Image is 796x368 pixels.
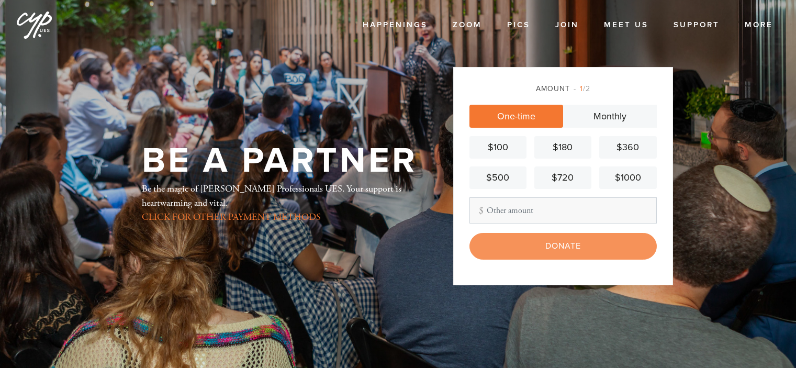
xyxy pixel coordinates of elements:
a: $100 [469,136,526,159]
a: $360 [599,136,656,159]
div: $180 [539,140,587,154]
a: Meet Us [596,15,656,35]
span: 1 [580,84,583,93]
div: $720 [539,171,587,185]
div: Amount [469,83,657,94]
a: CLICK FOR OTHER PAYMENT METHODS [142,211,321,223]
a: Support [666,15,727,35]
div: Be the magic of [PERSON_NAME] Professionals UES. Your support is heartwarming and vital. [142,182,419,224]
input: Other amount [469,197,657,224]
a: $1000 [599,166,656,189]
a: Join [547,15,587,35]
a: $720 [534,166,591,189]
h1: Be a Partner [142,144,418,178]
a: $500 [469,166,526,189]
a: Zoom [445,15,490,35]
div: $360 [603,140,652,154]
a: Happenings [355,15,435,35]
img: cyp%20logo%20%28Jan%202025%29.png [16,5,53,43]
a: One-time [469,105,563,128]
a: Pics [499,15,538,35]
a: Monthly [563,105,657,128]
a: $180 [534,136,591,159]
div: $100 [474,140,522,154]
span: /2 [574,84,590,93]
div: $1000 [603,171,652,185]
a: More [737,15,781,35]
div: $500 [474,171,522,185]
